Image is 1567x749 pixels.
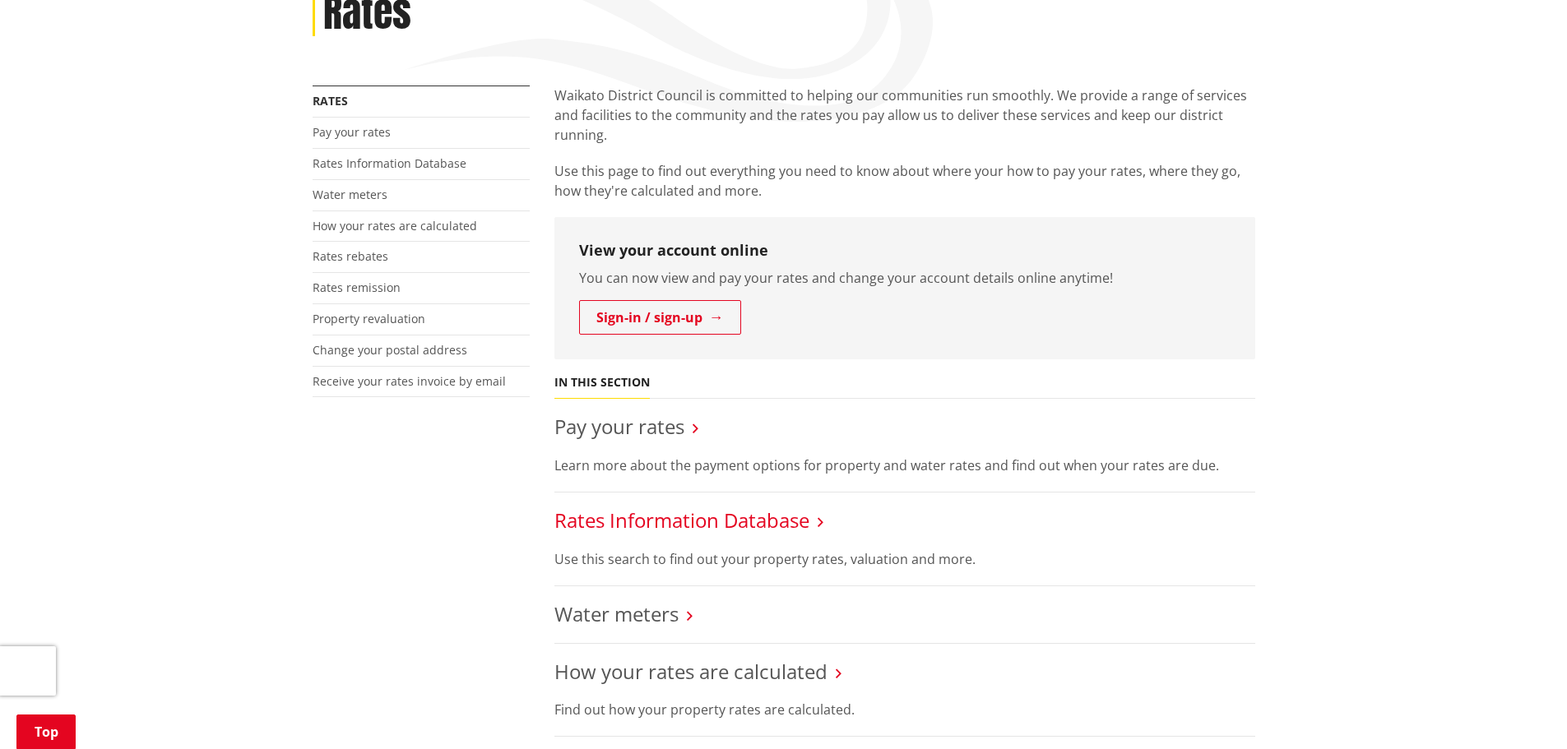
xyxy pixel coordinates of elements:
[1491,680,1551,739] iframe: Messenger Launcher
[554,376,650,390] h5: In this section
[579,300,741,335] a: Sign-in / sign-up
[554,549,1255,569] p: Use this search to find out your property rates, valuation and more.
[554,506,809,534] a: Rates Information Database
[554,455,1255,475] p: Learn more about the payment options for property and water rates and find out when your rates ar...
[554,161,1255,201] p: Use this page to find out everything you need to know about where your how to pay your rates, whe...
[579,242,1231,260] h3: View your account online
[16,714,76,749] a: Top
[313,124,391,140] a: Pay your rates
[313,218,477,233] a: How your rates are calculated
[313,342,467,358] a: Change your postal address
[579,268,1231,288] p: You can now view and pay your rates and change your account details online anytime!
[313,373,506,389] a: Receive your rates invoice by email
[313,311,425,326] a: Property revaluation
[554,658,828,685] a: How your rates are calculated
[313,187,387,202] a: Water meters
[554,413,684,440] a: Pay your rates
[554,700,1255,719] p: Find out how your property rates are calculated.
[554,86,1255,145] p: Waikato District Council is committed to helping our communities run smoothly. We provide a range...
[313,155,466,171] a: Rates Information Database
[313,93,348,109] a: Rates
[554,600,679,627] a: Water meters
[313,280,401,295] a: Rates remission
[313,248,388,264] a: Rates rebates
